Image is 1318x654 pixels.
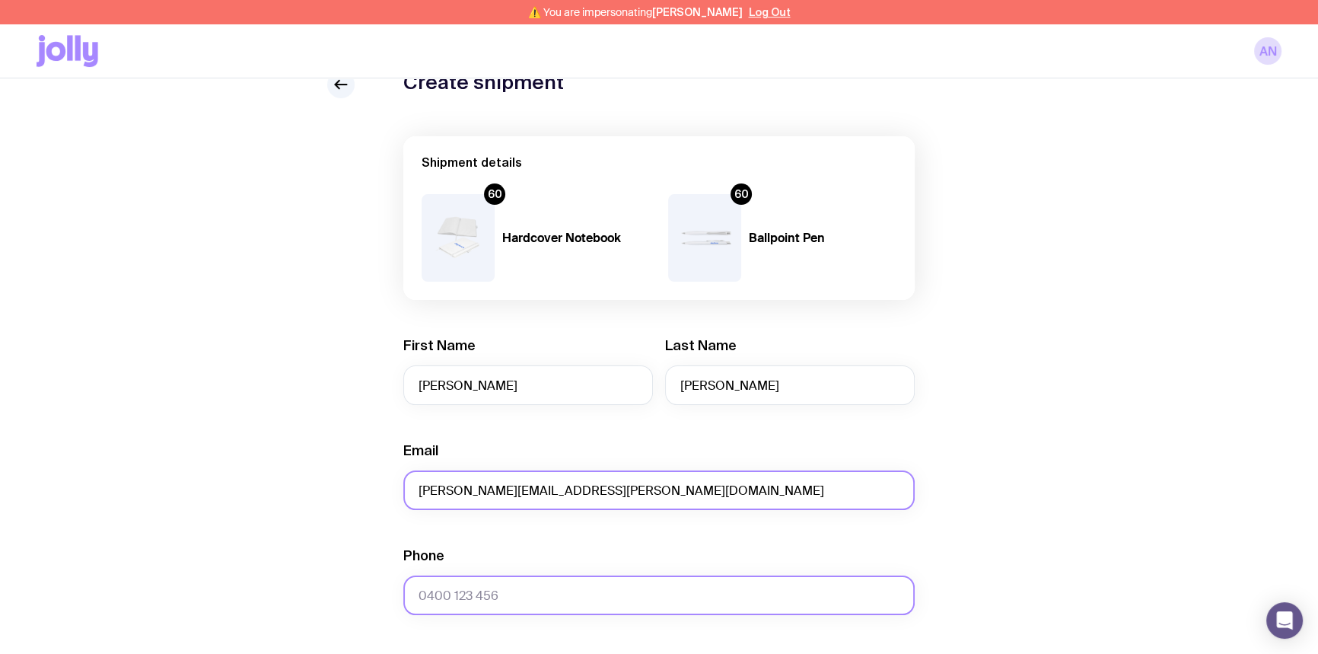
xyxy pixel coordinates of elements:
[422,155,896,170] h2: Shipment details
[403,442,438,460] label: Email
[749,6,791,18] button: Log Out
[665,337,737,355] label: Last Name
[652,6,743,18] span: [PERSON_NAME]
[1254,37,1281,65] a: AN
[1266,602,1303,639] div: Open Intercom Messenger
[528,6,743,18] span: ⚠️ You are impersonating
[731,183,752,205] div: 60
[665,365,915,405] input: Last Name
[403,71,564,94] h1: Create shipment
[403,471,915,510] input: employee@company.com
[403,576,915,615] input: 0400 123 456
[403,337,476,355] label: First Name
[749,231,896,246] h4: Ballpoint Pen
[403,365,653,405] input: First Name
[403,547,444,565] label: Phone
[484,183,505,205] div: 60
[502,231,650,246] h4: Hardcover Notebook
